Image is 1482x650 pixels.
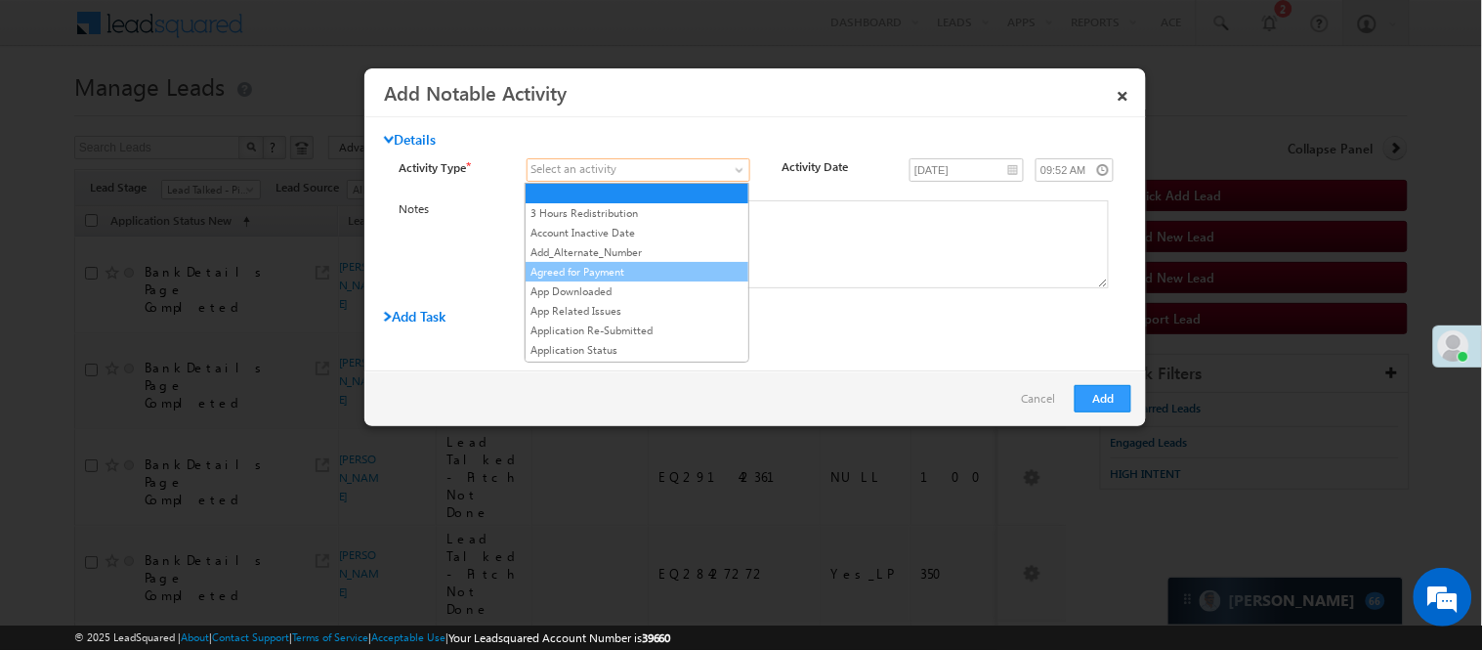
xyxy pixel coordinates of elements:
a: Application Submitted [526,361,748,378]
span: 39660 [642,630,671,645]
button: Add [1075,385,1131,412]
span: Add Task [384,307,445,325]
a: Application Re-Submitted [526,322,748,339]
textarea: Type your message and hit 'Enter' [25,181,357,491]
a: App Related Issues [526,302,748,320]
a: × [1106,75,1139,109]
a: Contact Support [212,630,289,643]
div: Select an activity [530,160,616,178]
em: Start Chat [266,506,355,533]
a: About [181,630,209,643]
a: 3 Hours Redistribution [526,204,748,222]
label: Activity Date [783,158,891,176]
span: Details [384,131,436,149]
label: Activity Type [399,158,507,177]
h3: Add Notable Activity [384,75,1106,109]
a: Terms of Service [292,630,368,643]
div: Minimize live chat window [320,10,367,57]
a: Add_Alternate_Number [526,243,748,261]
a: Account Inactive Date [526,224,748,241]
a: Acceptable Use [371,630,445,643]
div: Chat with us now [102,103,328,128]
span: Your Leadsquared Account Number is [448,630,671,645]
span: © 2025 LeadSquared | | | | | [74,628,671,647]
a: Application Status [526,341,748,359]
img: d_60004797649_company_0_60004797649 [33,103,82,128]
a: App Downloaded [526,282,748,300]
label: Notes [399,200,507,218]
a: Cancel [1021,385,1065,422]
a: Agreed for Payment [526,263,748,281]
